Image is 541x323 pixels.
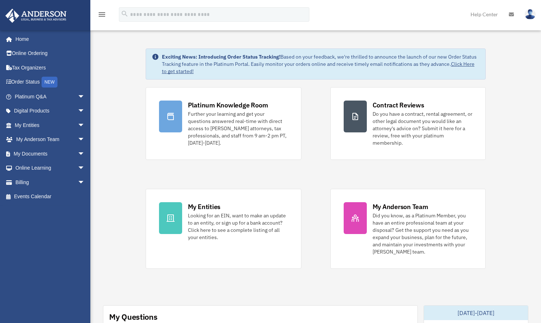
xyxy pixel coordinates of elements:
i: menu [98,10,106,19]
div: Based on your feedback, we're thrilled to announce the launch of our new Order Status Tracking fe... [162,53,480,75]
a: My Anderson Team Did you know, as a Platinum Member, you have an entire professional team at your... [330,189,486,269]
div: NEW [42,77,57,88]
span: arrow_drop_down [78,161,92,176]
a: Click Here to get started! [162,61,475,75]
a: Billingarrow_drop_down [5,175,96,190]
div: My Entities [188,202,220,211]
i: search [121,10,129,18]
a: Online Learningarrow_drop_down [5,161,96,175]
a: Events Calendar [5,190,96,204]
span: arrow_drop_down [78,175,92,190]
a: My Documentsarrow_drop_down [5,146,96,161]
div: My Anderson Team [373,202,428,211]
div: Do you have a contract, rental agreement, or other legal document you would like an attorney's ad... [373,110,473,146]
a: My Entities Looking for an EIN, want to make an update to an entity, or sign up for a bank accoun... [146,189,301,269]
a: Digital Productsarrow_drop_down [5,104,96,118]
a: Tax Organizers [5,60,96,75]
a: Order StatusNEW [5,75,96,90]
a: Home [5,32,92,46]
span: arrow_drop_down [78,118,92,133]
img: Anderson Advisors Platinum Portal [3,9,69,23]
a: My Anderson Teamarrow_drop_down [5,132,96,147]
a: Platinum Knowledge Room Further your learning and get your questions answered real-time with dire... [146,87,301,160]
div: [DATE]-[DATE] [424,306,528,320]
div: Further your learning and get your questions answered real-time with direct access to [PERSON_NAM... [188,110,288,146]
strong: Exciting News: Introducing Order Status Tracking! [162,54,280,60]
span: arrow_drop_down [78,146,92,161]
a: My Entitiesarrow_drop_down [5,118,96,132]
a: menu [98,13,106,19]
a: Platinum Q&Aarrow_drop_down [5,89,96,104]
a: Contract Reviews Do you have a contract, rental agreement, or other legal document you would like... [330,87,486,160]
span: arrow_drop_down [78,89,92,104]
span: arrow_drop_down [78,132,92,147]
div: Platinum Knowledge Room [188,101,268,110]
div: Looking for an EIN, want to make an update to an entity, or sign up for a bank account? Click her... [188,212,288,241]
img: User Pic [525,9,536,20]
span: arrow_drop_down [78,104,92,119]
div: Contract Reviews [373,101,424,110]
a: Online Ordering [5,46,96,61]
div: My Questions [109,311,158,322]
div: Did you know, as a Platinum Member, you have an entire professional team at your disposal? Get th... [373,212,473,255]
